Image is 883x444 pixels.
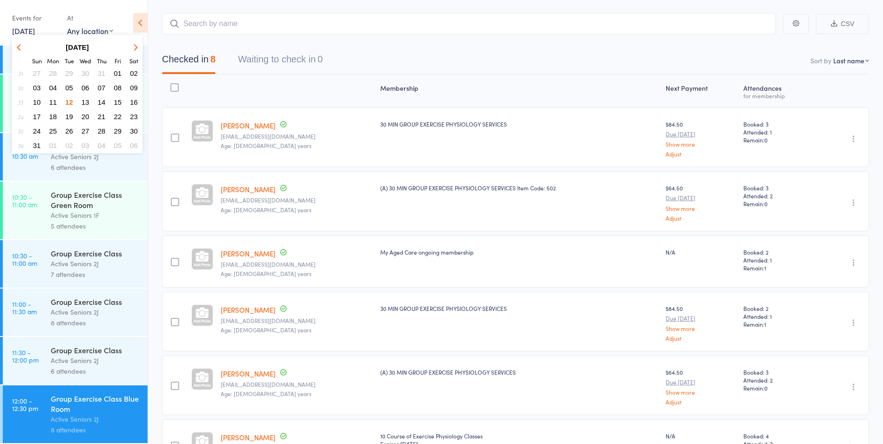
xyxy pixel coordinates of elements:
[221,432,276,442] a: [PERSON_NAME]
[380,184,658,192] div: (A) 30 MIN GROUP EXERCISE PHYSIOLOGY SERVICES Item Code: 502
[162,13,776,34] input: Search by name
[114,113,122,121] span: 22
[111,110,125,123] button: 22
[51,366,140,377] div: 6 attendees
[49,113,57,121] span: 18
[80,57,91,65] small: Wednesday
[49,98,57,106] span: 11
[30,125,44,137] button: 24
[3,337,148,384] a: 11:30 -12:00 pmGroup Exercise ClassActive Seniors 2J6 attendees
[666,205,736,211] a: Show more
[18,84,23,92] em: 32
[51,221,140,231] div: 5 attendees
[743,320,812,328] span: Remain:
[111,139,125,152] button: 05
[810,56,831,65] label: Sort by
[51,189,140,210] div: Group Exercise Class Green Room
[51,258,140,269] div: Active Seniors 2J
[18,99,23,106] em: 33
[743,184,812,192] span: Booked: 3
[816,14,869,34] button: CSV
[3,385,148,443] a: 12:00 -12:30 pmGroup Exercise Class Blue RoomActive Seniors 2J8 attendees
[743,432,812,440] span: Booked: 4
[764,200,768,208] span: 0
[130,127,138,135] span: 30
[46,139,61,152] button: 01
[30,139,44,152] button: 31
[12,26,35,36] a: [DATE]
[51,269,140,280] div: 7 attendees
[114,98,122,106] span: 15
[94,110,109,123] button: 21
[743,200,812,208] span: Remain:
[380,120,658,128] div: 30 MIN GROUP EXERCISE PHYSIOLOGY SERVICES
[764,136,768,144] span: 0
[12,349,39,363] time: 11:30 - 12:00 pm
[127,110,141,123] button: 23
[3,289,148,336] a: 11:00 -11:30 amGroup Exercise ClassActive Seniors 2J8 attendees
[30,67,44,80] button: 27
[12,193,37,208] time: 10:30 - 11:00 am
[97,57,107,65] small: Thursday
[62,67,76,80] button: 29
[81,69,89,77] span: 30
[127,81,141,94] button: 09
[51,424,140,435] div: 8 attendees
[78,81,93,94] button: 06
[221,184,276,194] a: [PERSON_NAME]
[12,397,38,412] time: 12:00 - 12:30 pm
[51,307,140,317] div: Active Seniors 2J
[78,110,93,123] button: 20
[3,133,148,181] a: 10:00 -10:30 amGroup Exercise ClassActive Seniors 2J6 attendees
[130,84,138,92] span: 09
[666,215,736,221] a: Adjust
[743,384,812,392] span: Remain:
[65,127,73,135] span: 26
[221,261,373,268] small: cecileferg@icloud.com
[81,113,89,121] span: 20
[111,67,125,80] button: 01
[162,49,216,74] button: Checked in8
[62,139,76,152] button: 02
[18,70,23,77] em: 31
[130,69,138,77] span: 02
[46,81,61,94] button: 04
[377,79,662,103] div: Membership
[62,96,76,108] button: 12
[67,26,113,36] div: Any location
[221,390,311,397] span: Age: [DEMOGRAPHIC_DATA] years
[666,368,736,405] div: $64.50
[46,110,61,123] button: 18
[18,113,23,121] em: 34
[12,300,37,315] time: 11:00 - 11:30 am
[81,98,89,106] span: 13
[65,113,73,121] span: 19
[743,248,812,256] span: Booked: 2
[51,414,140,424] div: Active Seniors 2J
[81,127,89,135] span: 27
[221,326,311,334] span: Age: [DEMOGRAPHIC_DATA] years
[833,56,864,65] div: Last name
[3,182,148,239] a: 10:30 -11:00 amGroup Exercise Class Green RoomActive Seniors 1F5 attendees
[66,43,89,51] strong: [DATE]
[221,141,311,149] span: Age: [DEMOGRAPHIC_DATA] years
[743,376,812,384] span: Attended: 2
[46,125,61,137] button: 25
[238,49,323,74] button: Waiting to check in0
[666,120,736,157] div: $84.50
[764,384,768,392] span: 0
[666,335,736,341] a: Adjust
[98,141,106,149] span: 04
[33,84,41,92] span: 03
[666,248,736,256] div: N/A
[33,98,41,106] span: 10
[62,110,76,123] button: 19
[317,54,323,64] div: 0
[94,81,109,94] button: 07
[94,139,109,152] button: 04
[743,120,812,128] span: Booked: 3
[12,145,38,160] time: 10:00 - 10:30 am
[221,317,373,324] small: roslynlindsay@bigpond.com
[33,127,41,135] span: 24
[764,264,766,272] span: 1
